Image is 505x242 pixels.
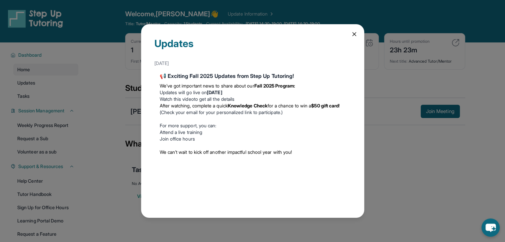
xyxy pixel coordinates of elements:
[254,83,295,89] strong: Fall 2025 Program:
[160,136,195,142] a: Join office hours
[160,96,346,102] li: to get all the details
[154,37,351,57] div: Updates
[481,218,500,237] button: chat-button
[160,89,346,96] li: Updates will go live on
[160,96,194,102] a: Watch this video
[339,103,340,108] span: !
[160,103,228,108] span: After watching, complete a quick
[160,83,254,89] span: We’ve got important news to share about our
[160,122,346,129] p: For more support, you can:
[311,103,339,108] strong: $50 gift card
[160,72,346,80] div: 📢 Exciting Fall 2025 Updates from Step Up Tutoring!
[160,129,203,135] a: Attend a live training
[207,90,222,95] strong: [DATE]
[268,103,311,108] span: for a chance to win a
[228,103,268,108] strong: Knowledge Check
[154,57,351,69] div: [DATE]
[160,102,346,116] li: (Check your email for your personalized link to participate.)
[160,149,292,155] span: We can’t wait to kick off another impactful school year with you!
